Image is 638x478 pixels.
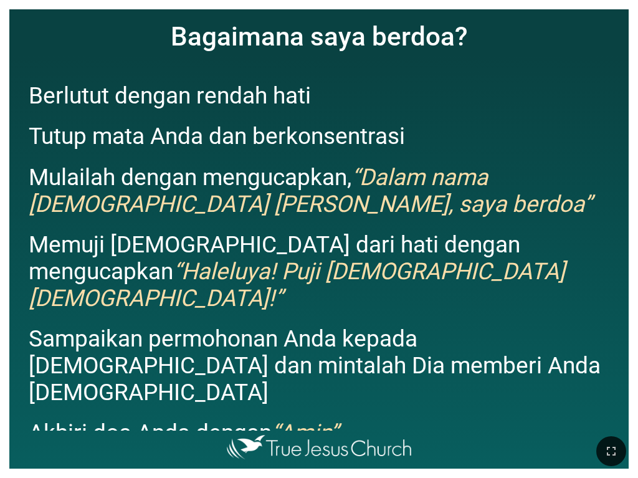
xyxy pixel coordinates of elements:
[9,9,629,64] h1: Bagaimana saya berdoa?
[29,164,592,217] em: “Dalam nama [DEMOGRAPHIC_DATA] [PERSON_NAME], saya berdoa”
[29,164,619,217] p: Mulailah dengan mengucapkan,
[29,325,619,406] p: Sampaikan permohonan Anda kepada [DEMOGRAPHIC_DATA] dan mintalah Dia memberi Anda [DEMOGRAPHIC_DATA]
[29,231,619,312] p: Memuji [DEMOGRAPHIC_DATA] dari hati dengan mengucapkan
[29,419,619,446] p: Akhiri doa Anda dengan
[29,82,619,109] p: Berlutut dengan rendah hati
[272,419,338,446] em: “Amin”
[29,123,619,150] p: Tutup mata Anda dan berkonsentrasi
[29,258,565,312] em: “Haleluya! Puji [DEMOGRAPHIC_DATA] [DEMOGRAPHIC_DATA]!”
